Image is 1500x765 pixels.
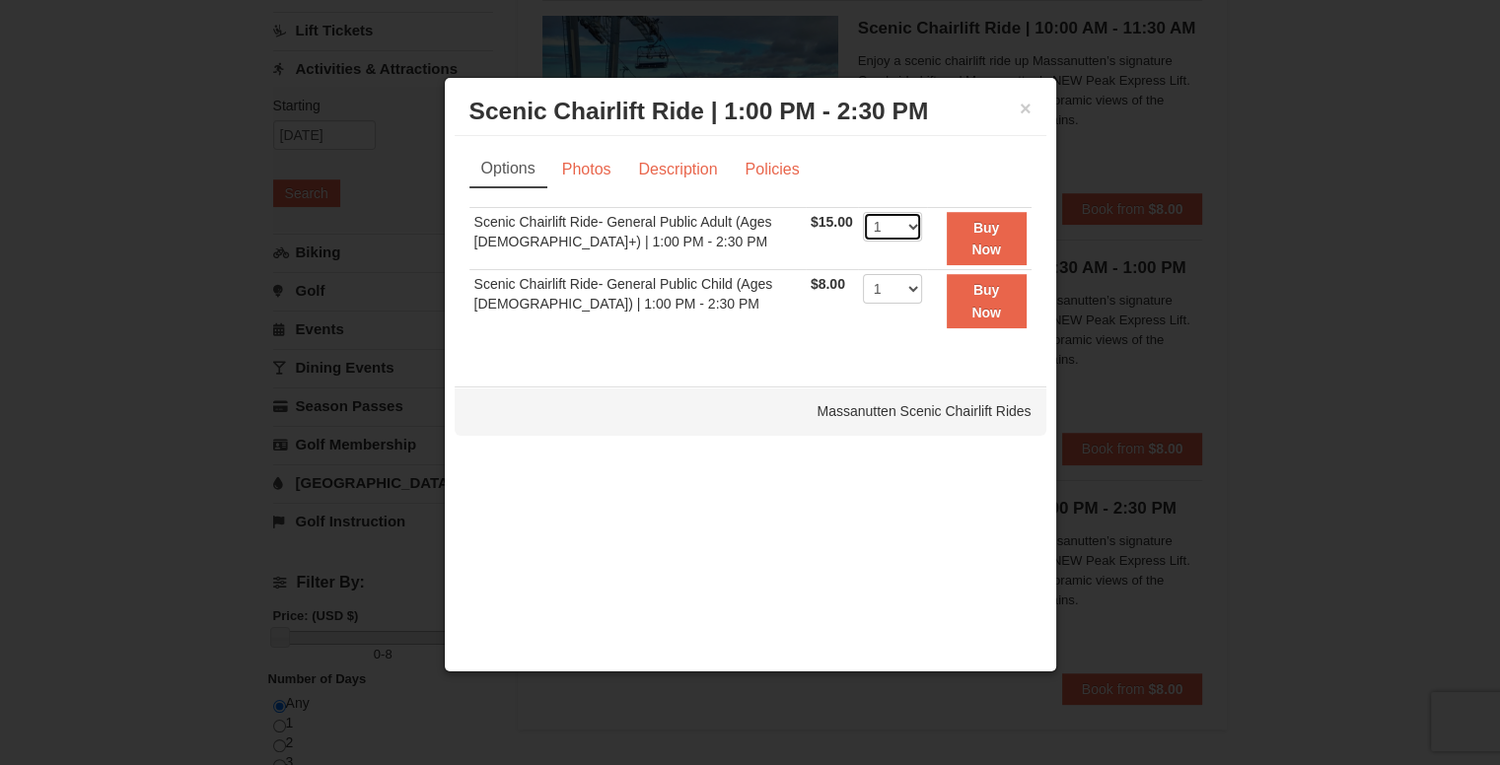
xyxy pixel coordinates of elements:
[469,97,1032,126] h3: Scenic Chairlift Ride | 1:00 PM - 2:30 PM
[625,151,730,188] a: Description
[455,386,1046,436] div: Massanutten Scenic Chairlift Rides
[811,214,853,230] span: $15.00
[549,151,624,188] a: Photos
[1020,99,1032,118] button: ×
[469,207,806,270] td: Scenic Chairlift Ride- General Public Adult (Ages [DEMOGRAPHIC_DATA]+) | 1:00 PM - 2:30 PM
[732,151,812,188] a: Policies
[947,274,1027,328] button: Buy Now
[971,282,1001,319] strong: Buy Now
[469,270,806,332] td: Scenic Chairlift Ride- General Public Child (Ages [DEMOGRAPHIC_DATA]) | 1:00 PM - 2:30 PM
[947,212,1027,266] button: Buy Now
[971,220,1001,257] strong: Buy Now
[811,276,845,292] span: $8.00
[469,151,547,188] a: Options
